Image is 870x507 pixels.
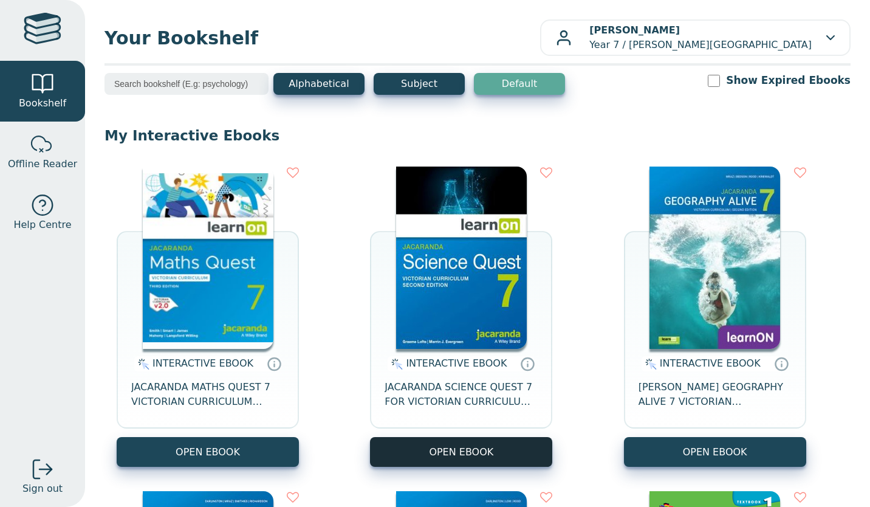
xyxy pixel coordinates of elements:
span: [PERSON_NAME] GEOGRAPHY ALIVE 7 VICTORIAN CURRICULUM LEARNON EBOOK 2E [639,380,792,409]
button: OPEN EBOOK [117,437,299,467]
a: Interactive eBooks are accessed online via the publisher’s portal. They contain interactive resou... [774,356,789,371]
img: 329c5ec2-5188-ea11-a992-0272d098c78b.jpg [396,167,527,349]
span: Your Bookshelf [104,24,540,52]
span: Bookshelf [19,96,66,111]
span: INTERACTIVE EBOOK [152,357,253,369]
p: Year 7 / [PERSON_NAME][GEOGRAPHIC_DATA] [589,23,812,52]
span: Offline Reader [8,157,77,171]
b: [PERSON_NAME] [589,24,680,36]
a: Interactive eBooks are accessed online via the publisher’s portal. They contain interactive resou... [520,356,535,371]
img: interactive.svg [134,357,149,371]
button: [PERSON_NAME]Year 7 / [PERSON_NAME][GEOGRAPHIC_DATA] [540,19,851,56]
button: OPEN EBOOK [624,437,806,467]
img: b87b3e28-4171-4aeb-a345-7fa4fe4e6e25.jpg [143,167,273,349]
img: cc9fd0c4-7e91-e911-a97e-0272d098c78b.jpg [649,167,780,349]
img: interactive.svg [642,357,657,371]
span: Sign out [22,481,63,496]
img: interactive.svg [388,357,403,371]
button: Subject [374,73,465,95]
span: INTERACTIVE EBOOK [660,357,761,369]
span: JACARANDA SCIENCE QUEST 7 FOR VICTORIAN CURRICULUM LEARNON 2E EBOOK [385,380,538,409]
span: JACARANDA MATHS QUEST 7 VICTORIAN CURRICULUM LEARNON EBOOK 3E [131,380,284,409]
span: INTERACTIVE EBOOK [406,357,507,369]
label: Show Expired Ebooks [726,73,851,88]
input: Search bookshelf (E.g: psychology) [104,73,269,95]
button: Default [474,73,565,95]
button: OPEN EBOOK [370,437,552,467]
a: Interactive eBooks are accessed online via the publisher’s portal. They contain interactive resou... [267,356,281,371]
span: Help Centre [13,218,71,232]
p: My Interactive Ebooks [104,126,851,145]
button: Alphabetical [273,73,365,95]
